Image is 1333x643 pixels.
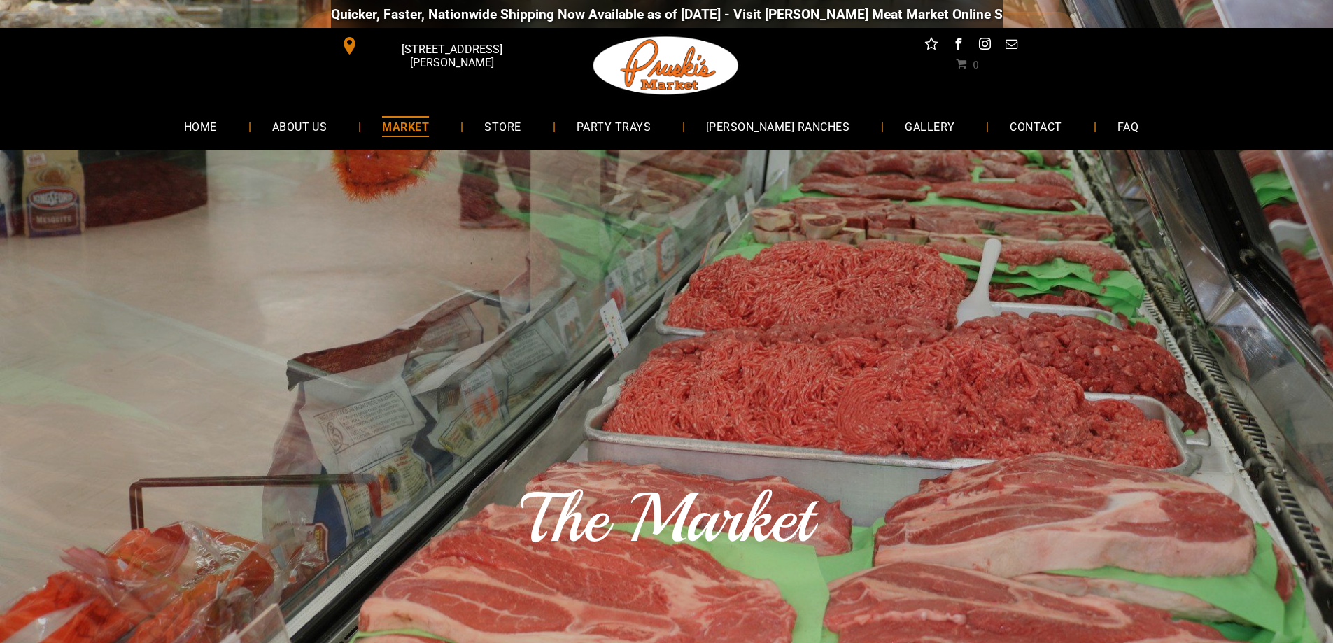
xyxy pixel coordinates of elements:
[361,108,450,145] a: MARKET
[1002,35,1020,57] a: email
[973,58,978,69] span: 0
[251,108,348,145] a: ABOUT US
[949,35,967,57] a: facebook
[331,35,545,57] a: [STREET_ADDRESS][PERSON_NAME]
[463,108,542,145] a: STORE
[685,108,870,145] a: [PERSON_NAME] RANCHES
[1096,108,1159,145] a: FAQ
[163,108,238,145] a: HOME
[556,108,672,145] a: PARTY TRAYS
[884,108,975,145] a: GALLERY
[591,28,742,104] img: Pruski-s+Market+HQ+Logo2-1920w.png
[922,35,940,57] a: Social network
[975,35,994,57] a: instagram
[521,475,812,562] span: The Market
[361,36,542,76] span: [STREET_ADDRESS][PERSON_NAME]
[989,108,1082,145] a: CONTACT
